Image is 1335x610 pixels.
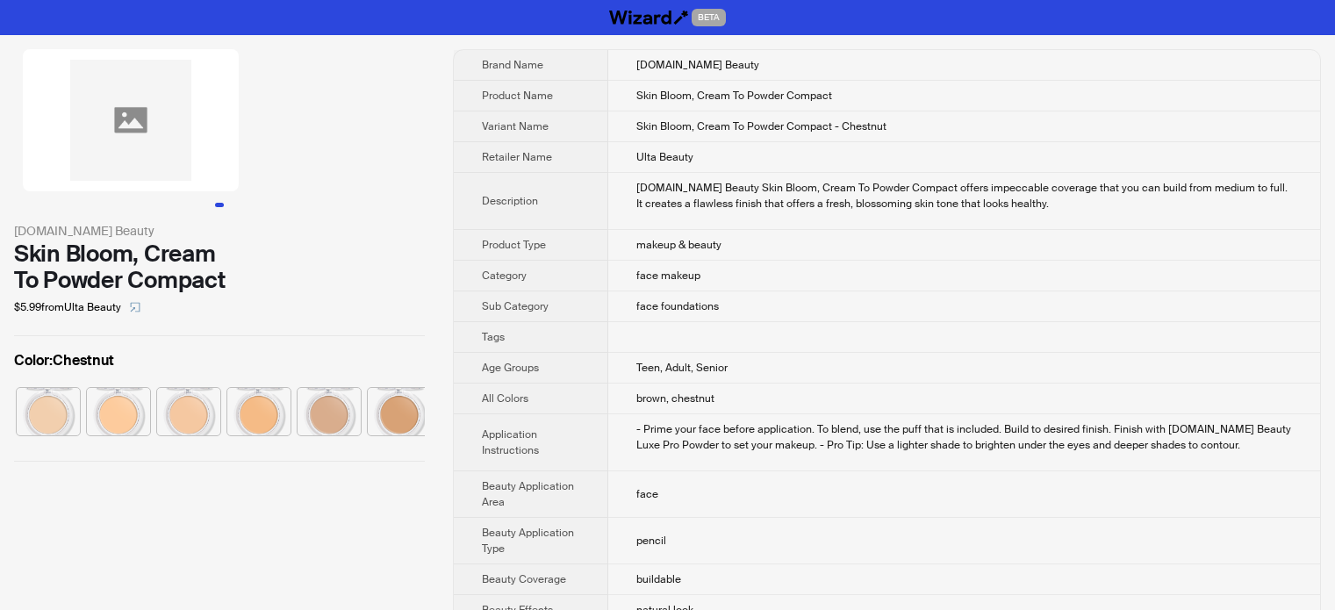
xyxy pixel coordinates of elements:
span: Color : [14,351,53,370]
label: Chestnut [14,350,425,371]
span: Application Instructions [482,427,539,457]
span: Beauty Application Area [482,479,574,509]
div: J.Cat Beauty Skin Bloom, Cream To Powder Compact offers impeccable coverage that you can build fr... [636,180,1292,212]
span: Teen, Adult, Senior [636,361,728,375]
span: Product Name [482,89,553,103]
span: Description [482,194,538,208]
span: Variant Name [482,119,549,133]
span: BETA [692,9,726,26]
span: Sub Category [482,299,549,313]
span: Beauty Application Type [482,526,574,556]
span: face [636,487,658,501]
span: face foundations [636,299,719,313]
span: makeup & beauty [636,238,721,252]
span: Tags [482,330,505,344]
label: available [87,386,150,434]
div: $5.99 from Ulta Beauty [14,293,425,321]
span: Ulta Beauty [636,150,693,164]
div: Skin Bloom, Cream To Powder Compact [14,240,425,293]
img: Buff [87,388,150,435]
span: All Colors [482,391,528,405]
span: face makeup [636,269,700,283]
span: Brand Name [482,58,543,72]
span: Category [482,269,527,283]
img: Warm Bisque [157,388,220,435]
label: available [17,386,80,434]
div: [DOMAIN_NAME] Beauty [14,221,425,240]
span: Beauty Coverage [482,572,566,586]
img: Tan [368,388,431,435]
label: available [227,386,291,434]
span: pencil [636,534,666,548]
span: brown, chestnut [636,391,714,405]
img: Skin Bloom, Cream To Powder Compact Skin Bloom, Cream To Powder Compact - Chestnut image 1 [23,49,239,191]
button: Go to slide 1 [215,203,224,207]
label: available [368,386,431,434]
span: Retailer Name [482,150,552,164]
div: - Prime your face before application. To blend, use the puff that is included. Build to desired f... [636,421,1292,453]
span: Skin Bloom, Cream To Powder Compact - Chestnut [636,119,886,133]
img: Ivory [17,388,80,435]
span: [DOMAIN_NAME] Beauty [636,58,759,72]
img: Suede [227,388,291,435]
span: buildable [636,572,681,586]
img: Taupe [298,388,361,435]
label: available [157,386,220,434]
label: available [298,386,361,434]
span: Product Type [482,238,546,252]
span: select [130,302,140,312]
span: Skin Bloom, Cream To Powder Compact [636,89,832,103]
span: Age Groups [482,361,539,375]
